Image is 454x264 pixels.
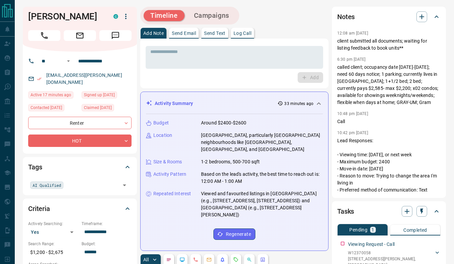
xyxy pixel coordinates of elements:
p: Location [153,132,172,139]
svg: Notes [166,257,171,262]
p: Lead Responses: - Viewing time: [DATE], or next week - Maximum budget: 2400 - Move-in date: [DATE... [337,137,441,194]
svg: Lead Browsing Activity [180,257,185,262]
p: 12:08 am [DATE] [337,31,368,36]
p: Add Note [143,31,164,36]
p: Repeated Interest [153,190,191,197]
button: Timeline [144,10,185,21]
div: Tue Sep 16 2025 [28,91,78,101]
div: HOT [28,135,132,147]
div: Notes [337,9,441,25]
p: Activity Summary [155,100,193,107]
p: Budget: [82,241,132,247]
div: Criteria [28,201,132,217]
p: Search Range: [28,241,78,247]
div: Mon Sep 01 2025 [82,91,132,101]
h2: Criteria [28,203,50,214]
span: Message [99,30,132,41]
span: Active 17 minutes ago [31,92,71,98]
span: AI Qualified [33,182,61,189]
a: [EMAIL_ADDRESS][PERSON_NAME][DOMAIN_NAME] [46,72,122,85]
svg: Agent Actions [260,257,265,262]
button: Regenerate [213,228,255,240]
svg: Opportunities [247,257,252,262]
h2: Notes [337,11,355,22]
p: Activity Pattern [153,171,186,178]
div: Mon Sep 08 2025 [82,104,132,113]
div: Tasks [337,203,441,219]
span: Claimed [DATE] [84,104,112,111]
p: $1,200 - $2,675 [28,247,78,258]
p: called client; occupancy date [DATE]-[DATE]; need 60 days notice; 1 parking; currently lives in [... [337,64,441,106]
div: Tags [28,159,132,175]
p: Timeframe: [82,221,132,227]
p: client submitted all documents; waiting for listing feedback to book units** [337,38,441,52]
div: Mon Sep 08 2025 [28,104,78,113]
button: Campaigns [187,10,236,21]
div: Yes [28,227,78,237]
p: Send Text [204,31,225,36]
p: [GEOGRAPHIC_DATA], particularly [GEOGRAPHIC_DATA] neighbourhoods like [GEOGRAPHIC_DATA], [GEOGRAP... [201,132,323,153]
p: Around $2400-$2600 [201,119,246,126]
p: Based on the lead's activity, the best time to reach out is: 12:00 AM - 1:00 AM [201,171,323,185]
h1: [PERSON_NAME] [28,11,103,22]
h2: Tasks [337,206,354,217]
p: Log Call [234,31,251,36]
p: Budget [153,119,169,126]
button: Open [120,180,129,190]
span: Email [64,30,96,41]
p: 10:42 pm [DATE] [337,130,368,135]
span: Contacted [DATE] [31,104,62,111]
p: Viewed and favourited listings in [GEOGRAPHIC_DATA] (e.g., [STREET_ADDRESS], [STREET_ADDRESS]) an... [201,190,323,218]
button: Open [64,57,72,65]
svg: Listing Alerts [220,257,225,262]
p: Size & Rooms [153,158,182,165]
p: 1 [371,227,374,232]
div: Activity Summary33 minutes ago [146,97,323,110]
p: 33 minutes ago [284,101,313,107]
svg: Email Verified [37,76,42,81]
span: Call [28,30,60,41]
p: Viewing Request - Call [348,241,395,248]
div: Renter [28,117,132,129]
svg: Requests [233,257,239,262]
p: Pending [349,227,367,232]
div: condos.ca [113,14,118,19]
svg: Emails [206,257,212,262]
p: W12370058 [348,250,434,256]
p: 1-2 bedrooms, 500-700 sqft [201,158,260,165]
p: 10:48 pm [DATE] [337,111,368,116]
svg: Calls [193,257,198,262]
span: Signed up [DATE] [84,92,115,98]
p: 6:30 pm [DATE] [337,57,366,62]
h2: Tags [28,162,42,172]
p: Completed [403,228,427,232]
p: Send Email [172,31,196,36]
p: Actively Searching: [28,221,78,227]
p: All [143,257,149,262]
p: Call [337,118,441,125]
